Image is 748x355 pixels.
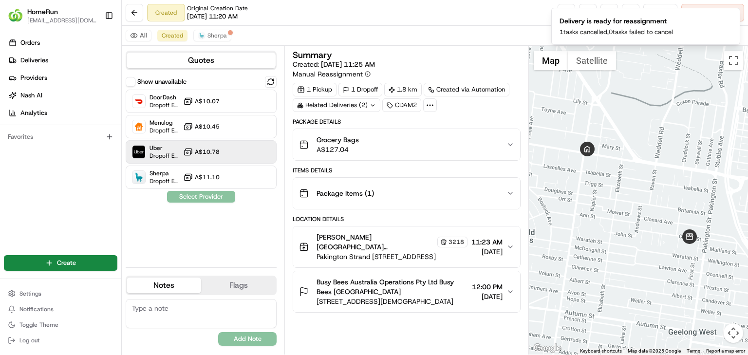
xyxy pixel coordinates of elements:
button: Sherpa [193,30,231,41]
span: A$10.45 [195,123,220,131]
a: Created via Automation [424,83,509,96]
span: Sherpa [150,169,179,177]
div: 1 Pickup [293,83,337,96]
span: [STREET_ADDRESS][DEMOGRAPHIC_DATA] [317,297,468,306]
button: Flags [201,278,276,293]
button: Map camera controls [724,323,743,343]
button: Created [157,30,187,41]
span: Map data ©2025 Google [628,348,681,354]
button: Create [4,255,117,271]
button: Log out [4,334,117,347]
span: Deliveries [20,56,48,65]
span: Dropoff ETA 38 minutes [150,101,179,109]
button: Grocery BagsA$127.04 [293,129,520,160]
button: A$10.45 [183,122,220,131]
button: Notes [127,278,201,293]
span: Notifications [19,305,54,313]
span: Orders [20,38,40,47]
button: Keyboard shortcuts [580,348,622,355]
span: Providers [20,74,47,82]
span: Manual Reassignment [293,69,363,79]
label: Show unavailable [137,77,187,86]
span: Created: [293,59,375,69]
span: [DATE] 11:25 AM [321,60,375,69]
a: Orders [4,35,121,51]
button: Manual Reassignment [293,69,371,79]
button: A$10.07 [183,96,220,106]
img: DoorDash [132,95,145,108]
button: Package Items (1) [293,178,520,209]
span: A$10.78 [195,148,220,156]
div: CDAM2 [382,98,421,112]
p: 1 tasks cancelled, 0 tasks failed to cancel [560,28,673,37]
button: Show street map [534,51,568,70]
span: [DATE] [471,247,503,257]
span: 12:00 PM [472,282,503,292]
span: Log out [19,336,39,344]
span: Toggle Theme [19,321,58,329]
span: [DATE] [472,292,503,301]
span: Create [57,259,76,267]
div: Items Details [293,167,521,174]
span: Nash AI [20,91,42,100]
button: [EMAIL_ADDRESS][DOMAIN_NAME] [27,17,97,24]
a: Analytics [4,105,121,121]
span: 3218 [449,238,464,246]
span: Dropoff ETA 1 hour [150,177,179,185]
div: Package Details [293,118,521,126]
span: [DATE] 11:20 AM [187,12,238,21]
span: Dropoff ETA 36 minutes [150,152,179,160]
button: A$10.78 [183,147,220,157]
button: Show satellite imagery [568,51,616,70]
img: sherpa_logo.png [198,32,206,39]
button: All [126,30,151,41]
div: 1.8 km [384,83,422,96]
div: Favorites [4,129,117,145]
span: Busy Bees Australia Operations Pty Ltd Busy Bees [GEOGRAPHIC_DATA] [317,277,468,297]
span: Analytics [20,109,47,117]
button: Toggle Theme [4,318,117,332]
img: Google [531,342,563,355]
a: Providers [4,70,121,86]
button: Quotes [127,53,276,68]
span: 11:23 AM [471,237,503,247]
span: [PERSON_NAME][GEOGRAPHIC_DATA] ([PERSON_NAME]) Manager Manager [317,232,435,252]
span: Settings [19,290,41,298]
span: Uber [150,144,179,152]
a: Deliveries [4,53,121,68]
a: Report a map error [706,348,745,354]
div: Delivery is ready for reassignment [560,16,673,26]
span: A$10.07 [195,97,220,105]
span: Original Creation Date [187,4,248,12]
span: Created [162,32,183,39]
div: Related Deliveries (2) [293,98,380,112]
img: Sherpa [132,171,145,184]
a: Nash AI [4,88,121,103]
a: Terms [687,348,700,354]
button: HomeRun [27,7,58,17]
button: Notifications [4,302,117,316]
span: DoorDash [150,93,179,101]
span: Pakington Strand [STREET_ADDRESS] [317,252,467,262]
span: Menulog [150,119,179,127]
div: Location Details [293,215,521,223]
div: 1 Dropoff [338,83,382,96]
img: Menulog [132,120,145,133]
a: Open this area in Google Maps (opens a new window) [531,342,563,355]
button: Busy Bees Australia Operations Pty Ltd Busy Bees [GEOGRAPHIC_DATA][STREET_ADDRESS][DEMOGRAPHIC_DA... [293,271,520,312]
button: A$11.10 [183,172,220,182]
img: Uber [132,146,145,158]
button: Settings [4,287,117,300]
span: Dropoff ETA 1 hour [150,127,179,134]
img: HomeRun [8,8,23,23]
button: HomeRunHomeRun[EMAIL_ADDRESS][DOMAIN_NAME] [4,4,101,27]
button: Toggle fullscreen view [724,51,743,70]
span: A$127.04 [317,145,359,154]
h3: Summary [293,51,332,59]
span: A$11.10 [195,173,220,181]
span: Sherpa [207,32,227,39]
button: [PERSON_NAME][GEOGRAPHIC_DATA] ([PERSON_NAME]) Manager Manager3218Pakington Strand [STREET_ADDRES... [293,226,520,267]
